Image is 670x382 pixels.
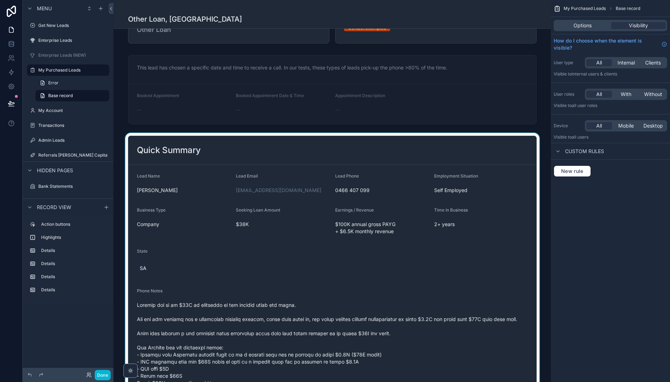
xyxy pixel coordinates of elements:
label: Highlights [41,235,106,240]
label: Bank Statements [38,184,108,189]
label: User roles [554,91,582,97]
a: How do I choose when the element is visible? [554,37,667,51]
a: Admin Leads [27,135,109,146]
span: Desktop [643,122,663,129]
span: Internal [618,59,635,66]
label: Get New Leads [38,23,108,28]
span: Base record [48,93,73,99]
a: Enterprise Leads [27,35,109,46]
label: Transactions [38,123,108,128]
label: Details [41,287,106,293]
a: Referrals [PERSON_NAME] Capital [27,150,109,161]
label: Action buttons [41,221,106,227]
a: Bank Statements [27,181,109,192]
span: Error [48,80,59,86]
span: With [621,91,631,98]
span: Record view [37,204,71,211]
span: All [596,91,602,98]
label: Details [41,261,106,266]
h1: Other Loan, [GEOGRAPHIC_DATA] [128,14,242,24]
a: Error [35,77,109,89]
p: Visible to [554,103,667,108]
a: Transactions [27,120,109,131]
a: My Purchased Leads [27,64,109,76]
div: scrollable content [23,215,113,303]
span: Hidden pages [37,167,73,174]
span: All [596,122,602,129]
span: Clients [645,59,661,66]
span: all users [572,134,588,140]
span: Base record [616,6,640,11]
button: New rule [554,165,591,177]
label: My Purchased Leads [38,67,105,73]
label: Referrals [PERSON_NAME] Capital [38,152,109,158]
span: Custom rules [565,148,604,155]
span: All [596,59,602,66]
label: Admin Leads [38,137,108,143]
span: Internal users & clients [572,71,617,77]
span: Visibility [629,22,648,29]
a: My Account [27,105,109,116]
span: How do I choose when the element is visible? [554,37,659,51]
p: Visible to [554,71,667,77]
label: User type [554,60,582,66]
label: Device [554,123,582,129]
button: Done [95,370,111,380]
span: Options [574,22,592,29]
label: My Account [38,108,108,113]
a: Base record [35,90,109,101]
span: Menu [37,5,52,12]
label: Details [41,248,106,253]
span: Without [644,91,662,98]
label: Details [41,274,106,280]
span: Mobile [618,122,634,129]
span: All user roles [572,103,597,108]
a: Get New Leads [27,20,109,31]
label: Enterprise Leads [38,38,108,43]
label: Enterprise Leads (NEW) [38,52,108,58]
p: Visible to [554,134,667,140]
span: My Purchased Leads [564,6,606,11]
span: New rule [558,168,586,174]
